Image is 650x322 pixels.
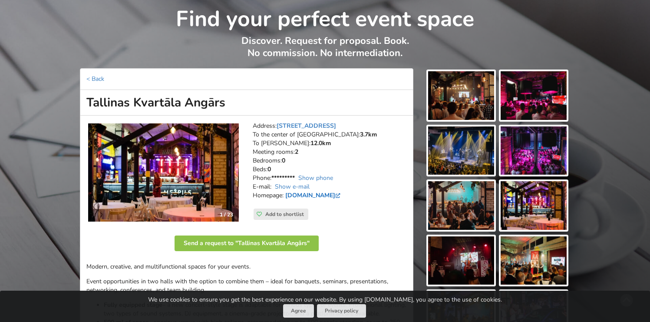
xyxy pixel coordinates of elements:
p: Modern, creative, and multifunctional spaces for your events. [86,262,407,271]
img: Tallinas Kvartāla Angārs | Riga | Event place - gallery picture [501,71,567,120]
img: Unusual venues | Riga | Tallinas Kvartāla Angārs [88,123,239,222]
button: Agree [283,304,314,318]
h1: Tallinas Kvartāla Angārs [80,90,413,116]
a: Show e-mail [275,183,310,191]
address: Address: To the center of [GEOGRAPHIC_DATA]: To [PERSON_NAME]: Meeting rooms: Bedrooms: Beds: Pho... [253,122,407,209]
a: < Back [86,75,104,83]
p: Discover. Request for proposal. Book. No commission. No intermediation. [80,35,570,68]
strong: 3.7km [360,130,377,139]
a: [DOMAIN_NAME] [285,191,342,199]
p: Event opportunities in two halls with the option to combine them – ideal for banquets, seminars, ... [86,277,407,295]
strong: 0 [267,165,271,173]
img: Tallinas Kvartāla Angārs | Riga | Event place - gallery picture [428,126,494,175]
div: 1 / 23 [214,208,238,221]
strong: 0 [282,156,285,165]
a: Unusual venues | Riga | Tallinas Kvartāla Angārs 1 / 23 [88,123,239,222]
a: Privacy policy [317,304,366,318]
a: [STREET_ADDRESS] [277,122,336,130]
strong: 12.0km [310,139,331,147]
img: Tallinas Kvartāla Angārs | Riga | Event place - gallery picture [428,236,494,285]
img: Tallinas Kvartāla Angārs | Riga | Event place - gallery picture [428,181,494,230]
img: Tallinas Kvartāla Angārs | Riga | Event place - gallery picture [501,236,567,285]
span: Add to shortlist [265,211,304,218]
img: Tallinas Kvartāla Angārs | Riga | Event place - gallery picture [501,181,567,230]
img: Tallinas Kvartāla Angārs | Riga | Event place - gallery picture [501,126,567,175]
img: Tallinas Kvartāla Angārs | Riga | Event place - gallery picture [428,71,494,120]
button: Send a request to "Tallinas Kvartāla Angārs" [175,236,319,251]
strong: 2 [295,148,298,156]
a: Show phone [298,174,333,182]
